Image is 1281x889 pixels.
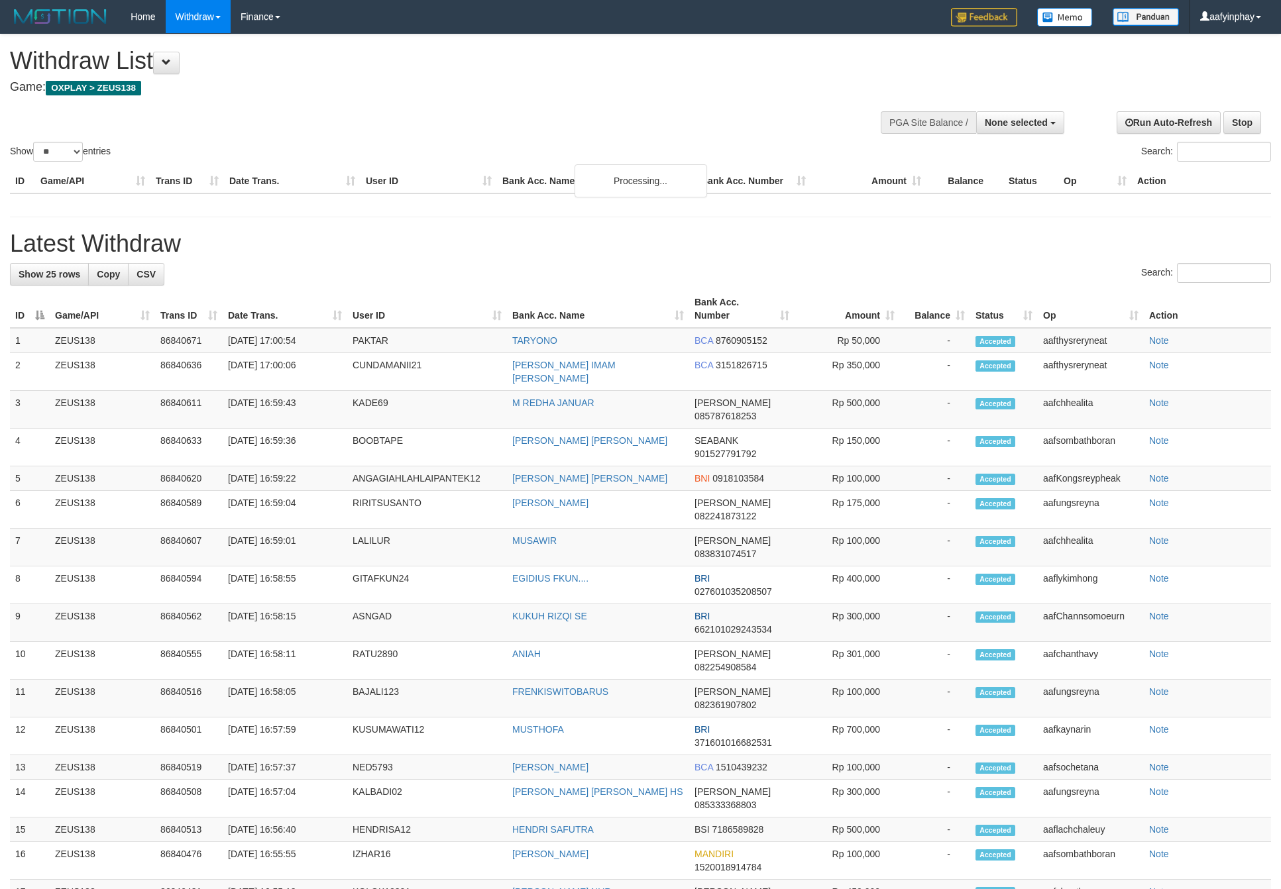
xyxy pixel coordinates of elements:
[900,755,970,780] td: -
[155,780,223,817] td: 86840508
[10,529,50,566] td: 7
[795,717,900,755] td: Rp 700,000
[1058,169,1132,193] th: Op
[10,717,50,755] td: 12
[10,231,1271,257] h1: Latest Withdraw
[1223,111,1261,134] a: Stop
[900,817,970,842] td: -
[695,497,771,508] span: [PERSON_NAME]
[10,48,841,74] h1: Withdraw List
[223,466,347,491] td: [DATE] 16:59:22
[50,429,155,466] td: ZEUS138
[976,111,1064,134] button: None selected
[795,604,900,642] td: Rp 300,000
[155,566,223,604] td: 86840594
[223,491,347,529] td: [DATE] 16:59:04
[347,817,507,842] td: HENDRISA12
[975,725,1015,736] span: Accepted
[347,680,507,717] td: BAJALI123
[975,474,1015,485] span: Accepted
[10,169,35,193] th: ID
[50,842,155,880] td: ZEUS138
[10,353,50,391] td: 2
[50,290,155,328] th: Game/API: activate to sort column ascending
[695,335,713,346] span: BCA
[975,398,1015,409] span: Accepted
[951,8,1017,26] img: Feedback.jpg
[975,787,1015,798] span: Accepted
[223,529,347,566] td: [DATE] 16:59:01
[695,849,734,859] span: MANDIRI
[1149,686,1169,697] a: Note
[155,491,223,529] td: 86840589
[50,466,155,491] td: ZEUS138
[50,780,155,817] td: ZEUS138
[695,397,771,408] span: [PERSON_NAME]
[10,429,50,466] td: 4
[155,604,223,642] td: 86840562
[795,328,900,353] td: Rp 50,000
[223,780,347,817] td: [DATE] 16:57:04
[46,81,141,95] span: OXPLAY > ZEUS138
[155,842,223,880] td: 86840476
[347,755,507,780] td: NED5793
[695,762,713,772] span: BCA
[695,786,771,797] span: [PERSON_NAME]
[35,169,150,193] th: Game/API
[575,164,707,197] div: Processing...
[223,391,347,429] td: [DATE] 16:59:43
[512,497,588,508] a: [PERSON_NAME]
[347,429,507,466] td: BOOBTAPE
[1038,353,1144,391] td: aafthysreryneat
[223,429,347,466] td: [DATE] 16:59:36
[811,169,926,193] th: Amount
[497,169,696,193] th: Bank Acc. Name
[347,491,507,529] td: RIRITSUSANTO
[223,604,347,642] td: [DATE] 16:58:15
[10,466,50,491] td: 5
[1038,566,1144,604] td: aaflykimhong
[155,717,223,755] td: 86840501
[507,290,689,328] th: Bank Acc. Name: activate to sort column ascending
[155,353,223,391] td: 86840636
[695,724,710,735] span: BRI
[347,842,507,880] td: IZHAR16
[10,263,89,286] a: Show 25 rows
[795,817,900,842] td: Rp 500,000
[50,353,155,391] td: ZEUS138
[512,824,594,835] a: HENDRI SAFUTRA
[695,686,771,697] span: [PERSON_NAME]
[347,328,507,353] td: PAKTAR
[10,142,111,162] label: Show entries
[137,269,156,280] span: CSV
[695,573,710,584] span: BRI
[10,842,50,880] td: 16
[1149,397,1169,408] a: Note
[10,642,50,680] td: 10
[795,566,900,604] td: Rp 400,000
[1149,786,1169,797] a: Note
[1144,290,1271,328] th: Action
[50,680,155,717] td: ZEUS138
[347,529,507,566] td: LALILUR
[1117,111,1221,134] a: Run Auto-Refresh
[10,780,50,817] td: 14
[347,566,507,604] td: GITAFKUN24
[975,649,1015,660] span: Accepted
[795,391,900,429] td: Rp 500,000
[512,473,667,484] a: [PERSON_NAME] [PERSON_NAME]
[10,7,111,26] img: MOTION_logo.png
[1177,142,1271,162] input: Search:
[689,290,795,328] th: Bank Acc. Number: activate to sort column ascending
[900,466,970,491] td: -
[10,604,50,642] td: 9
[1038,290,1144,328] th: Op: activate to sort column ascending
[1038,429,1144,466] td: aafsombathboran
[223,817,347,842] td: [DATE] 16:56:40
[795,842,900,880] td: Rp 100,000
[50,566,155,604] td: ZEUS138
[696,169,811,193] th: Bank Acc. Number
[50,642,155,680] td: ZEUS138
[512,611,587,621] a: KUKUH RIZQI SE
[795,290,900,328] th: Amount: activate to sort column ascending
